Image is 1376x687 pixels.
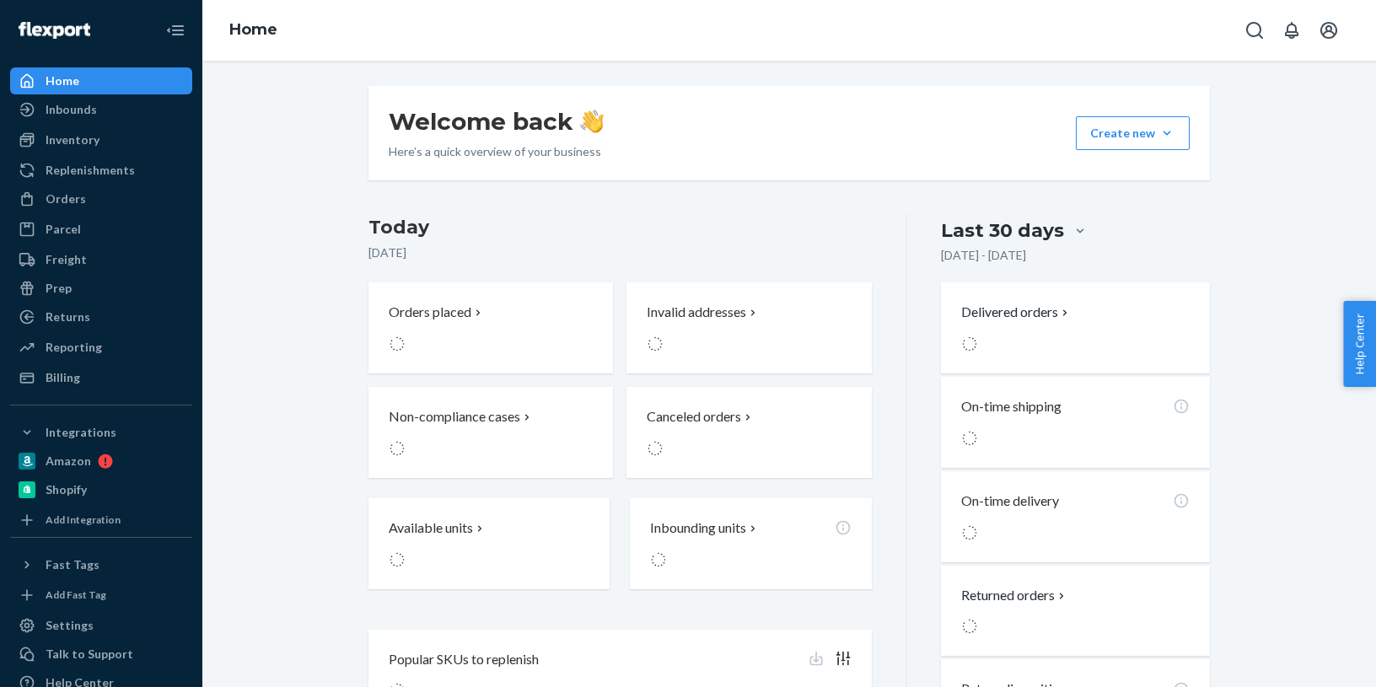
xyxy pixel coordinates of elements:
p: On-time delivery [961,491,1059,511]
div: Add Integration [46,513,121,527]
div: Add Fast Tag [46,588,106,602]
div: Shopify [46,481,87,498]
div: Home [46,72,79,89]
p: On-time shipping [961,397,1062,416]
a: Prep [10,275,192,302]
p: [DATE] [368,244,872,261]
div: Freight [46,251,87,268]
p: Popular SKUs to replenish [389,650,539,669]
p: [DATE] - [DATE] [941,247,1026,264]
h3: Today [368,214,872,241]
button: Available units [368,498,610,589]
img: hand-wave emoji [580,110,604,133]
button: Open notifications [1275,13,1309,47]
h1: Welcome back [389,106,604,137]
a: Returns [10,303,192,330]
a: Inventory [10,126,192,153]
a: Parcel [10,216,192,243]
p: Non-compliance cases [389,407,520,427]
p: Here’s a quick overview of your business [389,143,604,160]
img: Flexport logo [19,22,90,39]
div: Reporting [46,339,102,356]
button: Open account menu [1312,13,1346,47]
button: Open Search Box [1238,13,1271,47]
a: Amazon [10,448,192,475]
button: Non-compliance cases [368,387,613,478]
a: Home [229,20,277,39]
button: Integrations [10,419,192,446]
div: Talk to Support [46,646,133,663]
a: Orders [10,185,192,212]
a: Talk to Support [10,641,192,668]
div: Inventory [46,131,99,148]
button: Fast Tags [10,551,192,578]
div: Replenishments [46,162,135,179]
div: Orders [46,191,86,207]
div: Fast Tags [46,556,99,573]
a: Settings [10,612,192,639]
a: Replenishments [10,157,192,184]
div: Billing [46,369,80,386]
a: Freight [10,246,192,273]
button: Orders placed [368,282,613,373]
p: Inbounding units [650,518,746,538]
p: Invalid addresses [647,303,746,322]
div: Settings [46,617,94,634]
div: Parcel [46,221,81,238]
button: Create new [1076,116,1190,150]
a: Home [10,67,192,94]
button: Canceled orders [626,387,871,478]
p: Orders placed [389,303,471,322]
div: Returns [46,309,90,325]
div: Integrations [46,424,116,441]
a: Add Fast Tag [10,585,192,605]
div: Last 30 days [941,217,1064,244]
button: Help Center [1343,301,1376,387]
a: Shopify [10,476,192,503]
a: Reporting [10,334,192,361]
ol: breadcrumbs [216,6,291,55]
button: Delivered orders [961,303,1072,322]
p: Available units [389,518,473,538]
button: Inbounding units [630,498,871,589]
button: Invalid addresses [626,282,871,373]
div: Prep [46,280,72,297]
a: Inbounds [10,96,192,123]
p: Canceled orders [647,407,741,427]
a: Billing [10,364,192,391]
div: Amazon [46,453,91,470]
a: Add Integration [10,510,192,530]
button: Close Navigation [159,13,192,47]
div: Inbounds [46,101,97,118]
button: Returned orders [961,586,1068,605]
